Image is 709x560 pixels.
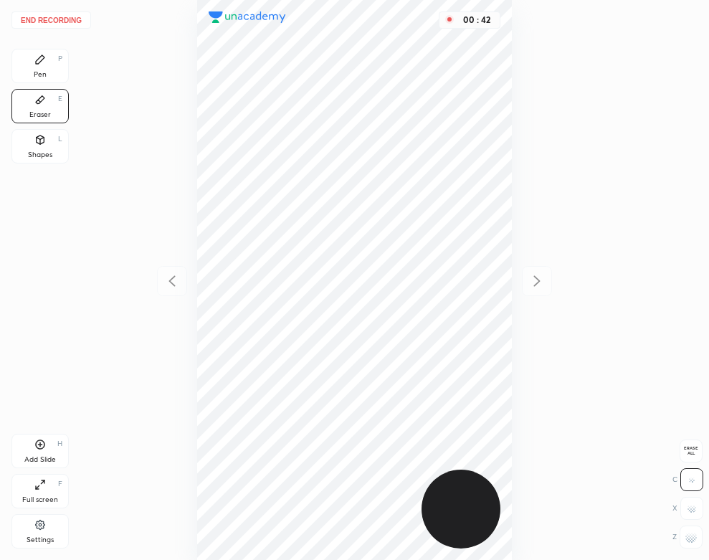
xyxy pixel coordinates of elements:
[27,536,54,544] div: Settings
[34,71,47,78] div: Pen
[209,11,286,23] img: logo.38c385cc.svg
[28,151,52,158] div: Shapes
[460,15,494,25] div: 00 : 42
[58,55,62,62] div: P
[22,496,58,503] div: Full screen
[672,497,703,520] div: X
[58,95,62,103] div: E
[672,468,703,491] div: C
[58,136,62,143] div: L
[672,526,703,549] div: Z
[57,440,62,447] div: H
[680,446,702,456] span: Erase all
[58,480,62,488] div: F
[29,111,51,118] div: Eraser
[11,11,91,29] button: End recording
[24,456,56,463] div: Add Slide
